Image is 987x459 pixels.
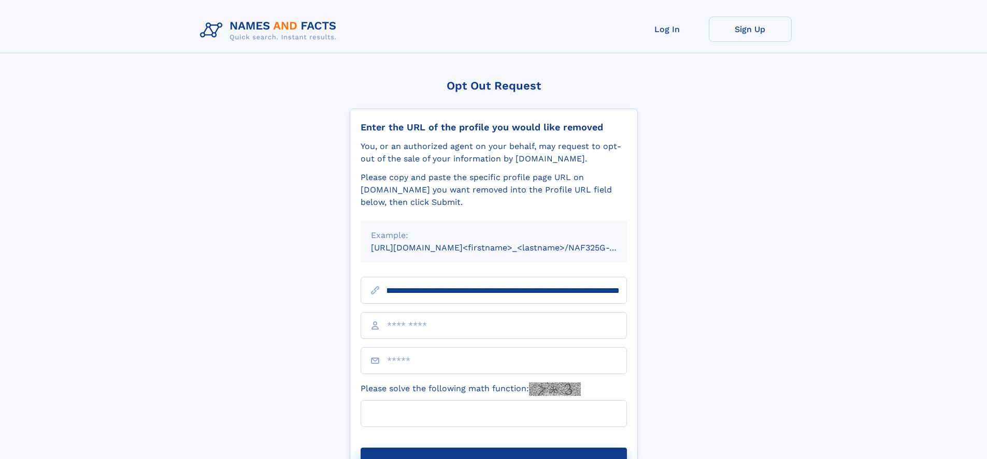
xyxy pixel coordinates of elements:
[361,382,581,396] label: Please solve the following math function:
[361,140,627,165] div: You, or an authorized agent on your behalf, may request to opt-out of the sale of your informatio...
[196,17,345,45] img: Logo Names and Facts
[361,122,627,133] div: Enter the URL of the profile you would like removed
[361,171,627,209] div: Please copy and paste the specific profile page URL on [DOMAIN_NAME] you want removed into the Pr...
[709,17,792,42] a: Sign Up
[350,79,638,92] div: Opt Out Request
[371,243,647,253] small: [URL][DOMAIN_NAME]<firstname>_<lastname>/NAF325G-xxxxxxxx
[626,17,709,42] a: Log In
[371,229,617,242] div: Example:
